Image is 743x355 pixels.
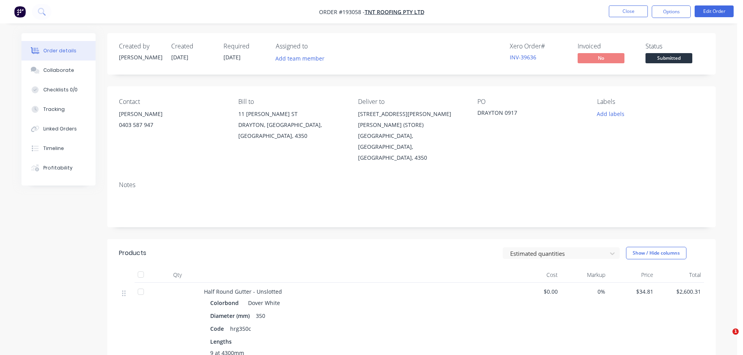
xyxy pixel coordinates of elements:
[43,47,76,54] div: Order details
[21,100,96,119] button: Tracking
[210,337,232,346] span: Lengths
[561,267,609,283] div: Markup
[652,5,691,18] button: Options
[238,120,345,141] div: DRAYTON, [GEOGRAPHIC_DATA], [GEOGRAPHIC_DATA], 4350
[253,310,268,321] div: 350
[645,43,704,50] div: Status
[21,158,96,178] button: Profitability
[223,54,241,61] span: [DATE]
[43,125,77,132] div: Linked Orders
[513,267,561,283] div: Cost
[171,54,188,61] span: [DATE]
[516,287,558,296] span: $0.00
[119,109,226,120] div: [PERSON_NAME]
[365,8,424,16] a: TNT ROOFING PTY LTD
[358,109,465,130] div: [STREET_ADDRESS][PERSON_NAME][PERSON_NAME] (STORE)
[119,53,162,61] div: [PERSON_NAME]
[578,53,624,63] span: No
[119,120,226,130] div: 0403 587 947
[612,287,653,296] span: $34.81
[245,297,280,309] div: Dover White
[477,109,575,120] div: DRAYTON 0917
[238,98,345,105] div: Bill to
[271,53,329,64] button: Add team member
[43,106,65,113] div: Tracking
[276,43,354,50] div: Assigned to
[592,109,628,119] button: Add labels
[276,53,329,64] button: Add team member
[14,6,26,18] img: Factory
[358,98,465,105] div: Deliver to
[626,247,686,259] button: Show / Hide columns
[645,53,692,65] button: Submitted
[656,267,704,283] div: Total
[645,53,692,63] span: Submitted
[119,98,226,105] div: Contact
[477,98,584,105] div: PO
[608,267,656,283] div: Price
[204,288,282,295] span: Half Round Gutter - Unslotted
[695,5,734,17] button: Edit Order
[43,86,78,93] div: Checklists 0/0
[210,323,227,334] div: Code
[319,8,365,16] span: Order #193058 -
[154,267,201,283] div: Qty
[660,287,701,296] span: $2,600.31
[171,43,214,50] div: Created
[238,109,345,120] div: 11 [PERSON_NAME] ST
[597,98,704,105] div: Labels
[358,130,465,163] div: [GEOGRAPHIC_DATA], [GEOGRAPHIC_DATA], [GEOGRAPHIC_DATA], 4350
[510,54,536,61] a: INV-39636
[358,109,465,163] div: [STREET_ADDRESS][PERSON_NAME][PERSON_NAME] (STORE)[GEOGRAPHIC_DATA], [GEOGRAPHIC_DATA], [GEOGRAPH...
[21,80,96,100] button: Checklists 0/0
[119,43,162,50] div: Created by
[223,43,266,50] div: Required
[732,328,739,335] span: 1
[609,5,648,17] button: Close
[21,61,96,80] button: Collaborate
[119,248,146,258] div: Products
[510,43,568,50] div: Xero Order #
[21,139,96,158] button: Timeline
[716,328,735,347] iframe: Intercom live chat
[119,109,226,134] div: [PERSON_NAME]0403 587 947
[210,310,253,321] div: Diameter (mm)
[564,287,606,296] span: 0%
[43,164,73,171] div: Profitability
[43,145,64,152] div: Timeline
[21,41,96,61] button: Order details
[227,323,254,334] div: hrg350c
[578,43,636,50] div: Invoiced
[119,181,704,189] div: Notes
[21,119,96,139] button: Linked Orders
[238,109,345,141] div: 11 [PERSON_NAME] STDRAYTON, [GEOGRAPHIC_DATA], [GEOGRAPHIC_DATA], 4350
[43,67,74,74] div: Collaborate
[210,297,242,309] div: Colorbond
